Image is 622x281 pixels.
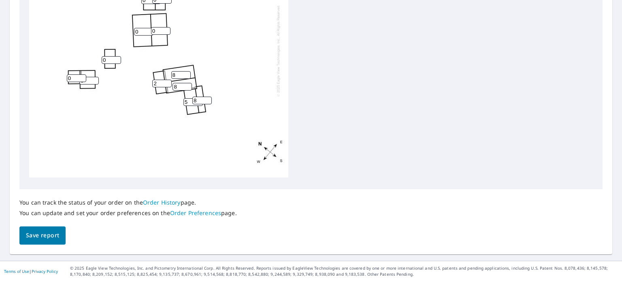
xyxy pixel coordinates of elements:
[26,230,59,241] span: Save report
[143,199,181,206] a: Order History
[4,268,29,274] a: Terms of Use
[19,199,237,206] p: You can track the status of your order on the page.
[170,209,221,217] a: Order Preferences
[19,226,66,245] button: Save report
[32,268,58,274] a: Privacy Policy
[19,209,237,217] p: You can update and set your order preferences on the page.
[4,269,58,274] p: |
[70,265,618,277] p: © 2025 Eagle View Technologies, Inc. and Pictometry International Corp. All Rights Reserved. Repo...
